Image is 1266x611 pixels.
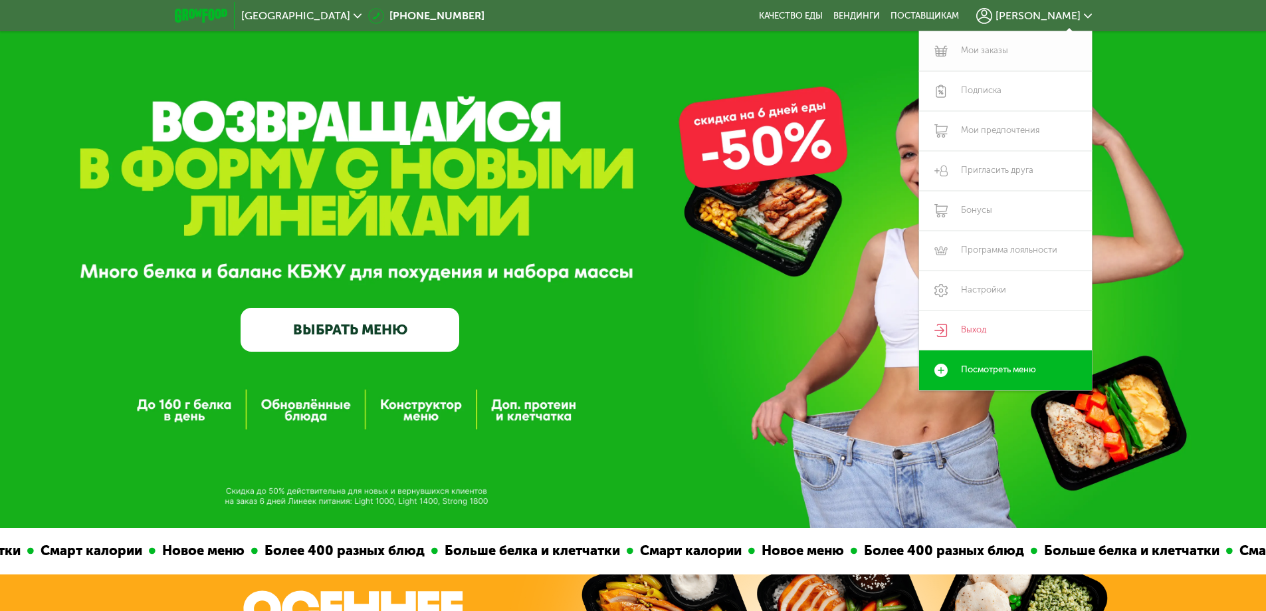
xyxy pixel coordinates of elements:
span: [GEOGRAPHIC_DATA] [241,11,350,21]
a: [PHONE_NUMBER] [368,8,484,24]
div: Новое меню [754,541,850,561]
div: Более 400 разных блюд [257,541,431,561]
a: Пригласить друга [919,151,1092,191]
a: Мои заказы [919,31,1092,71]
a: Мои предпочтения [919,111,1092,151]
div: поставщикам [891,11,959,21]
a: Программа лояльности [919,231,1092,271]
a: Подписка [919,71,1092,111]
a: ВЫБРАТЬ МЕНЮ [241,308,459,352]
span: [PERSON_NAME] [996,11,1081,21]
div: Больше белка и клетчатки [437,541,626,561]
a: Посмотреть меню [919,350,1092,390]
div: Смарт калории [33,541,148,561]
div: Новое меню [155,541,251,561]
div: Смарт калории [633,541,748,561]
a: Бонусы [919,191,1092,231]
div: Больше белка и клетчатки [1037,541,1225,561]
a: Выход [919,310,1092,350]
div: Более 400 разных блюд [857,541,1030,561]
a: Настройки [919,271,1092,310]
a: Качество еды [759,11,823,21]
a: Вендинги [833,11,880,21]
